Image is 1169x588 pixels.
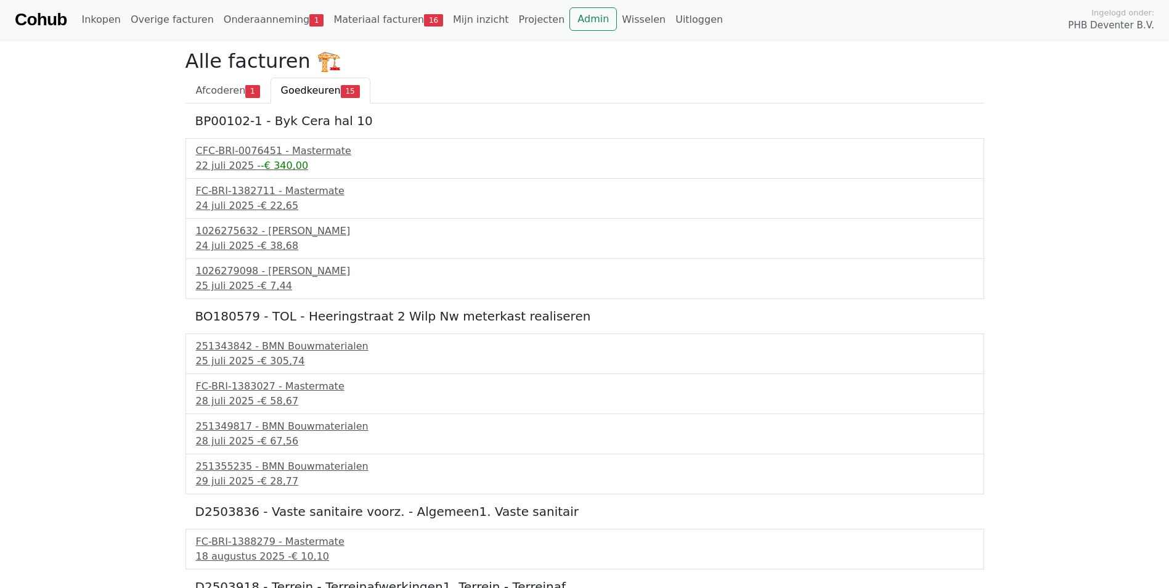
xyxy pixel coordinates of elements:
[196,379,974,394] div: FC-BRI-1383027 - Mastermate
[261,395,298,407] span: € 58,67
[196,144,974,158] div: CFC-BRI-0076451 - Mastermate
[309,14,324,27] span: 1
[196,419,974,449] a: 251349817 - BMN Bouwmaterialen28 juli 2025 -€ 67,56
[1068,18,1154,33] span: PHB Deventer B.V.
[196,239,974,253] div: 24 juli 2025 -
[196,549,974,564] div: 18 augustus 2025 -
[424,14,443,27] span: 16
[196,534,974,549] div: FC-BRI-1388279 - Mastermate
[448,7,514,32] a: Mijn inzicht
[196,434,974,449] div: 28 juli 2025 -
[281,84,341,96] span: Goedkeuren
[670,7,728,32] a: Uitloggen
[1091,7,1154,18] span: Ingelogd onder:
[196,264,974,279] div: 1026279098 - [PERSON_NAME]
[617,7,670,32] a: Wisselen
[185,49,984,73] h2: Alle facturen 🏗️
[76,7,125,32] a: Inkopen
[261,475,298,487] span: € 28,77
[196,339,974,354] div: 251343842 - BMN Bouwmaterialen
[196,534,974,564] a: FC-BRI-1388279 - Mastermate18 augustus 2025 -€ 10,10
[261,355,304,367] span: € 305,74
[341,85,360,97] span: 15
[271,78,370,104] a: Goedkeuren15
[196,354,974,369] div: 25 juli 2025 -
[196,144,974,173] a: CFC-BRI-0076451 - Mastermate22 juli 2025 --€ 340,00
[196,184,974,198] div: FC-BRI-1382711 - Mastermate
[261,280,292,292] span: € 7,44
[261,435,298,447] span: € 67,56
[195,504,974,519] h5: D2503836 - Vaste sanitaire voorz. - Algemeen1. Vaste sanitair
[196,84,246,96] span: Afcoderen
[196,339,974,369] a: 251343842 - BMN Bouwmaterialen25 juli 2025 -€ 305,74
[514,7,570,32] a: Projecten
[196,419,974,434] div: 251349817 - BMN Bouwmaterialen
[126,7,219,32] a: Overige facturen
[196,474,974,489] div: 29 juli 2025 -
[196,379,974,409] a: FC-BRI-1383027 - Mastermate28 juli 2025 -€ 58,67
[291,550,329,562] span: € 10,10
[261,160,308,171] span: -€ 340,00
[196,198,974,213] div: 24 juli 2025 -
[195,113,974,128] h5: BP00102-1 - Byk Cera hal 10
[569,7,617,31] a: Admin
[195,309,974,324] h5: BO180579 - TOL - Heeringstraat 2 Wilp Nw meterkast realiseren
[196,279,974,293] div: 25 juli 2025 -
[261,200,298,211] span: € 22,65
[185,78,271,104] a: Afcoderen1
[15,5,67,35] a: Cohub
[196,224,974,253] a: 1026275632 - [PERSON_NAME]24 juli 2025 -€ 38,68
[196,264,974,293] a: 1026279098 - [PERSON_NAME]25 juli 2025 -€ 7,44
[245,85,259,97] span: 1
[196,224,974,239] div: 1026275632 - [PERSON_NAME]
[196,394,974,409] div: 28 juli 2025 -
[196,459,974,489] a: 251355235 - BMN Bouwmaterialen29 juli 2025 -€ 28,77
[261,240,298,251] span: € 38,68
[219,7,329,32] a: Onderaanneming1
[196,158,974,173] div: 22 juli 2025 -
[196,184,974,213] a: FC-BRI-1382711 - Mastermate24 juli 2025 -€ 22,65
[328,7,448,32] a: Materiaal facturen16
[196,459,974,474] div: 251355235 - BMN Bouwmaterialen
